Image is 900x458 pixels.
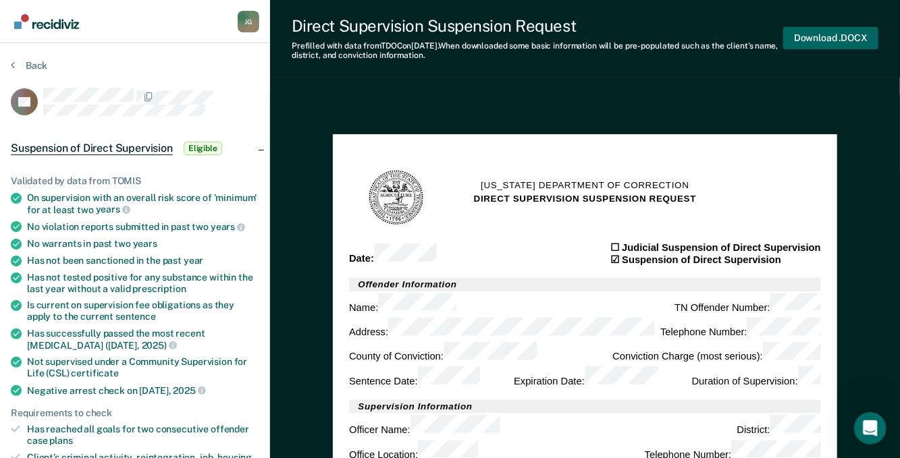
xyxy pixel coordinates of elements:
button: Upload attachment [21,355,32,366]
div: Close [237,5,261,30]
div: Validated by data from TOMIS [11,175,259,187]
div: County of Conviction : [349,341,537,362]
span: plans [49,435,72,446]
button: Profile dropdown button [238,11,259,32]
h2: Supervision Information [349,400,821,413]
button: Download .DOCX [783,27,878,49]
h2: Offender Information [349,277,821,291]
span: 2025) [142,340,177,351]
div: Date : [349,243,437,264]
span: certificate [71,368,118,378]
div: Has not tested positive for any substance within the last year without a valid [27,272,259,295]
img: Profile image for Kim [28,94,49,116]
div: Telephone Number : [660,317,821,338]
div: ✨ New update alert✨ [28,127,242,140]
span: years [211,221,245,232]
div: Has not been sanctioned in the past [27,255,259,266]
span: Eligible [184,142,222,155]
div: TN Offender Number : [675,293,822,314]
span: [PERSON_NAME] [60,100,133,110]
button: Start recording [86,355,97,366]
div: No violation reports submitted in past two [27,221,259,233]
div: Negative arrest check on [DATE], [27,384,259,397]
div: On supervision with an overall risk score of 'minimum' for at least two [27,192,259,215]
p: Active 2h ago [65,17,126,30]
button: Emoji picker [43,355,53,366]
button: Send a message… [232,349,253,371]
span: from Recidiviz [133,100,195,110]
div: ☑ Suspension of Direct Supervision [610,254,821,266]
div: Officer Name : [349,415,500,436]
span: prescription [132,283,186,294]
span: sentence [115,311,156,322]
div: Has successfully passed the most recent [MEDICAL_DATA] ([DATE], [27,328,259,351]
div: Has reached all goals for two consecutive offender case [27,424,259,447]
h1: [US_STATE] Department of Correction [481,178,690,192]
div: Duration of Supervision : [692,366,821,387]
div: ☐ Judicial Suspension of Direct Supervision [610,241,821,254]
div: J G [238,11,259,32]
div: Prefilled with data from TDOC on [DATE] . When downloaded some basic information will be pre-popu... [292,41,783,61]
button: Home [211,5,237,31]
button: Gif picker [64,355,75,366]
div: Sentence Date : [349,366,481,387]
div: Is current on supervision fee obligations as they apply to the current [27,299,259,322]
span: 2025 [173,385,205,396]
iframe: Intercom live chat [854,412,886,445]
button: go back [9,5,34,31]
textarea: Message… [11,326,259,349]
span: Suspension of Direct Supervision [11,142,173,155]
h1: [PERSON_NAME] [65,7,153,17]
span: year [184,255,203,266]
button: Back [11,59,47,71]
div: Profile image for Kim[PERSON_NAME]from Recidiviz✨ New update alert✨Based on your feedback, we've ... [11,78,259,200]
div: Address : [349,317,654,338]
div: Direct Supervision Suspension Request [292,16,783,36]
img: Recidiviz [14,14,79,29]
div: Conviction Charge (most serious) : [613,341,822,362]
div: Expiration Date : [514,366,658,387]
img: Profile image for Kim [38,7,60,29]
div: No warrants in past two [27,238,259,250]
span: years [133,238,157,249]
span: years [96,204,130,214]
div: Based on your feedback, we've made a few updates we wanted to share. [28,147,242,173]
div: Requirements to check [11,407,259,419]
h2: DIRECT SUPERVISION SUSPENSION REQUEST [474,192,697,205]
div: Kim says… [11,78,259,217]
div: Name : [349,293,457,314]
div: District : [737,415,821,436]
div: Not supervised under a Community Supervision for Life (CSL) [27,356,259,379]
